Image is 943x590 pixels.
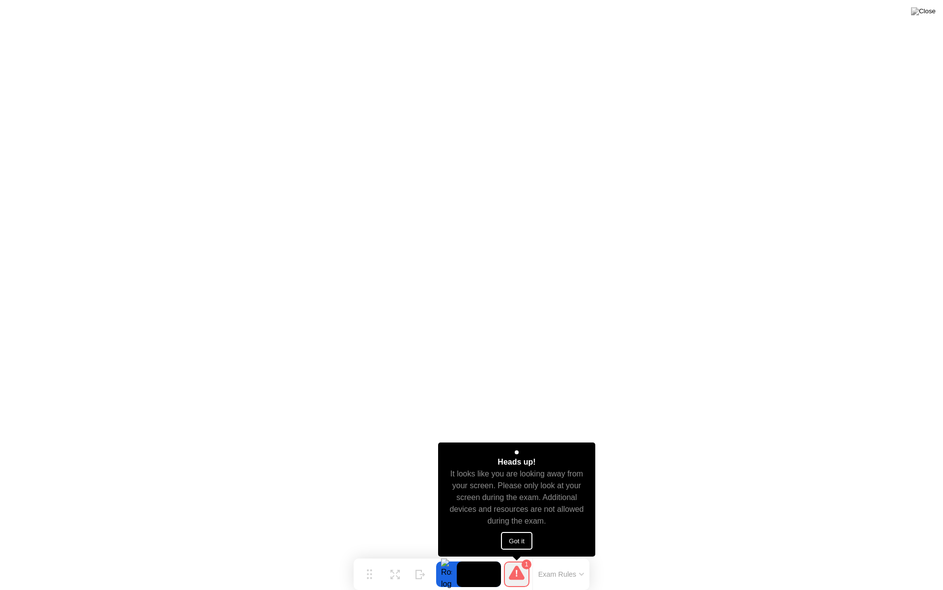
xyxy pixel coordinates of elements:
[911,7,936,15] img: Close
[522,560,531,569] div: 1
[498,456,535,468] div: Heads up!
[535,570,587,579] button: Exam Rules
[501,532,532,550] button: Got it
[447,468,587,527] div: It looks like you are looking away from your screen. Please only look at your screen during the e...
